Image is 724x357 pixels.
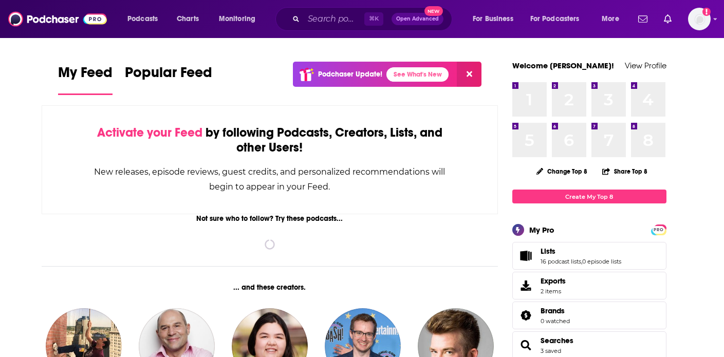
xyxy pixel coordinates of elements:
[466,11,526,27] button: open menu
[702,8,711,16] svg: Add a profile image
[396,16,439,22] span: Open Advanced
[541,288,566,295] span: 2 items
[512,242,666,270] span: Lists
[602,161,648,181] button: Share Top 8
[304,11,364,27] input: Search podcasts, credits, & more...
[170,11,205,27] a: Charts
[212,11,269,27] button: open menu
[516,308,536,323] a: Brands
[125,64,212,95] a: Popular Feed
[653,226,665,233] a: PRO
[541,317,570,325] a: 0 watched
[530,165,594,178] button: Change Top 8
[529,225,554,235] div: My Pro
[392,13,443,25] button: Open AdvancedNew
[581,258,582,265] span: ,
[541,306,565,315] span: Brands
[58,64,113,95] a: My Feed
[524,11,595,27] button: open menu
[364,12,383,26] span: ⌘ K
[516,338,536,352] a: Searches
[688,8,711,30] span: Logged in as CommsPodchaser
[541,336,573,345] a: Searches
[424,6,443,16] span: New
[42,283,498,292] div: ... and these creators.
[595,11,632,27] button: open menu
[127,12,158,26] span: Podcasts
[120,11,171,27] button: open menu
[516,278,536,293] span: Exports
[541,276,566,286] span: Exports
[530,12,580,26] span: For Podcasters
[660,10,676,28] a: Show notifications dropdown
[42,214,498,223] div: Not sure who to follow? Try these podcasts...
[512,61,614,70] a: Welcome [PERSON_NAME]!
[94,164,447,194] div: New releases, episode reviews, guest credits, and personalized recommendations will begin to appe...
[541,347,561,354] a: 3 saved
[512,302,666,329] span: Brands
[541,247,555,256] span: Lists
[541,258,581,265] a: 16 podcast lists
[473,12,513,26] span: For Business
[125,64,212,87] span: Popular Feed
[602,12,619,26] span: More
[219,12,255,26] span: Monitoring
[318,70,382,79] p: Podchaser Update!
[688,8,711,30] img: User Profile
[8,9,107,29] img: Podchaser - Follow, Share and Rate Podcasts
[582,258,621,265] a: 0 episode lists
[177,12,199,26] span: Charts
[512,272,666,299] a: Exports
[541,247,621,256] a: Lists
[94,125,447,155] div: by following Podcasts, Creators, Lists, and other Users!
[285,7,462,31] div: Search podcasts, credits, & more...
[512,190,666,203] a: Create My Top 8
[688,8,711,30] button: Show profile menu
[386,67,449,82] a: See What's New
[516,249,536,263] a: Lists
[634,10,652,28] a: Show notifications dropdown
[625,61,666,70] a: View Profile
[58,64,113,87] span: My Feed
[97,125,202,140] span: Activate your Feed
[653,226,665,234] span: PRO
[541,306,570,315] a: Brands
